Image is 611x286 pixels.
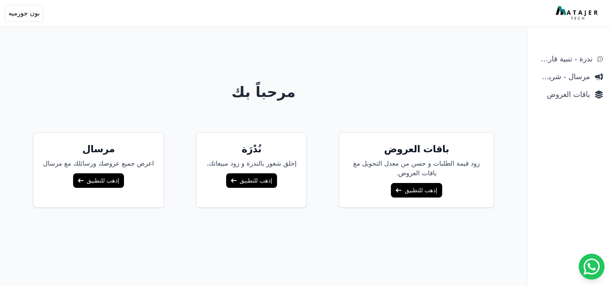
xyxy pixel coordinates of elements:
span: باقات العروض [535,89,590,100]
button: بون جورميه [5,5,43,22]
img: MatajerTech Logo [556,6,600,21]
p: إخلق شعور بالندرة و زود مبيعاتك. [206,159,296,168]
a: إذهب للتطبيق [391,183,442,198]
h5: باقات العروض [349,143,484,156]
h5: نُدْرَة [206,143,296,156]
span: ندرة - تنبية قارب علي النفاذ [535,53,592,65]
h1: مرحباً بك [5,84,522,100]
span: بون جورميه [8,8,40,18]
a: إذهب للتطبيق [73,173,124,188]
a: إذهب للتطبيق [226,173,277,188]
h5: مرسال [43,143,154,156]
p: اعرض جميع عروضك ورسائلك مع مرسال [43,159,154,168]
span: مرسال - شريط دعاية [535,71,590,82]
p: زود قيمة الطلبات و حسن من معدل التحويل مغ باقات العروض. [349,159,484,178]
